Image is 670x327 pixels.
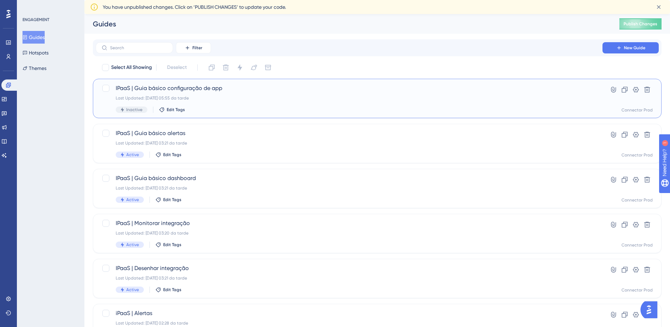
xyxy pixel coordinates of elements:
div: ENGAGEMENT [23,17,49,23]
span: IPaaS | Monitorar integração [116,219,582,227]
button: Edit Tags [155,287,181,293]
button: Edit Tags [155,242,181,248]
span: Deselect [167,63,187,72]
span: Edit Tags [163,152,181,158]
button: Edit Tags [159,107,185,113]
input: Search [110,45,167,50]
span: IPaaS | Guia básico alertas [116,129,582,137]
div: Connector Prod [621,152,653,158]
span: Active [126,242,139,248]
iframe: UserGuiding AI Assistant Launcher [640,299,662,320]
button: Guides [23,31,45,44]
span: Edit Tags [163,287,181,293]
button: Filter [176,42,211,53]
span: Active [126,197,139,203]
span: Select All Showing [111,63,152,72]
button: Edit Tags [155,152,181,158]
span: Active [126,152,139,158]
div: Last Updated: [DATE] 03:21 da tarde [116,140,582,146]
button: Publish Changes [619,18,662,30]
span: IPaaS | Guia básico configuração de app [116,84,582,92]
span: Edit Tags [163,197,181,203]
button: Deselect [161,61,193,74]
div: Last Updated: [DATE] 03:21 da tarde [116,185,582,191]
button: New Guide [602,42,659,53]
div: Last Updated: [DATE] 02:28 da tarde [116,320,582,326]
button: Themes [23,62,46,75]
span: You have unpublished changes. Click on ‘PUBLISH CHANGES’ to update your code. [103,3,286,11]
span: Need Help? [17,2,44,10]
div: Connector Prod [621,107,653,113]
button: Edit Tags [155,197,181,203]
div: Connector Prod [621,242,653,248]
span: Active [126,287,139,293]
div: Last Updated: [DATE] 05:55 da tarde [116,95,582,101]
div: Connector Prod [621,287,653,293]
span: iPaaS | Alertas [116,309,582,318]
div: 1 [49,4,51,9]
span: Edit Tags [167,107,185,113]
button: Hotspots [23,46,49,59]
span: Publish Changes [624,21,657,27]
div: Connector Prod [621,197,653,203]
div: Last Updated: [DATE] 03:20 da tarde [116,230,582,236]
span: Filter [192,45,202,51]
span: New Guide [624,45,645,51]
div: Last Updated: [DATE] 03:21 da tarde [116,275,582,281]
span: Inactive [126,107,142,113]
span: Edit Tags [163,242,181,248]
span: IPaaS | Desenhar integração [116,264,582,272]
span: IPaaS | Guia básico dashboard [116,174,582,182]
div: Guides [93,19,602,29]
